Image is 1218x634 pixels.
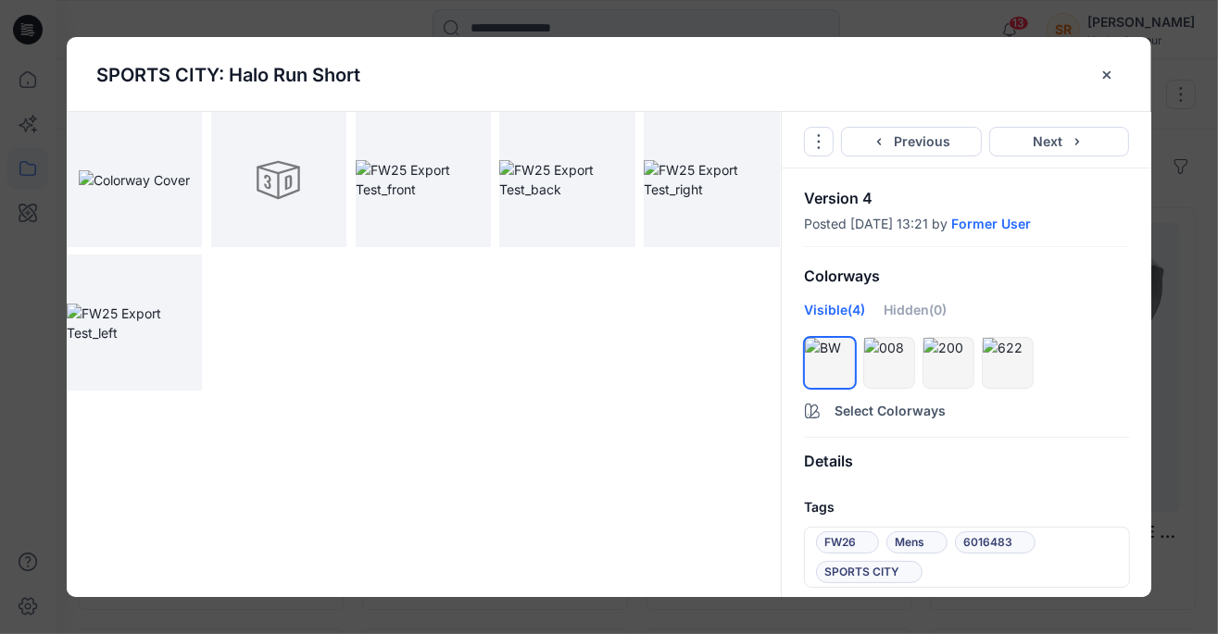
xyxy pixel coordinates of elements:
[895,531,939,553] span: Mens
[951,217,1031,231] a: Former User
[644,160,779,199] img: FW25 Export Test_right
[499,160,634,199] img: FW25 Export Test_back
[841,127,982,156] button: Previous
[782,392,1151,422] button: Select Colorways
[804,337,856,389] div: hide/show colorwayBW
[804,217,1129,231] div: Posted [DATE] 13:21 by
[356,160,491,199] img: FW25 Export Test_front
[804,300,865,333] div: Visible (4)
[782,253,1151,300] div: Colorways
[989,127,1130,156] button: Next
[79,170,190,190] img: Colorway Cover
[1093,60,1122,90] button: close-btn
[982,337,1034,389] div: hide/show colorway622
[782,438,1151,485] div: Details
[884,300,947,333] div: Hidden (0)
[824,531,871,553] span: FW26
[963,531,1027,553] span: 6016483
[923,337,974,389] div: hide/show colorway200
[863,337,915,389] div: hide/show colorway008
[804,191,1129,205] p: Version 4
[824,561,914,583] span: SPORTS CITY
[804,127,834,156] button: Options
[67,304,202,342] img: FW25 Export Test_left
[96,61,360,89] p: SPORTS CITY: Halo Run Short
[782,500,1151,516] h4: Tags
